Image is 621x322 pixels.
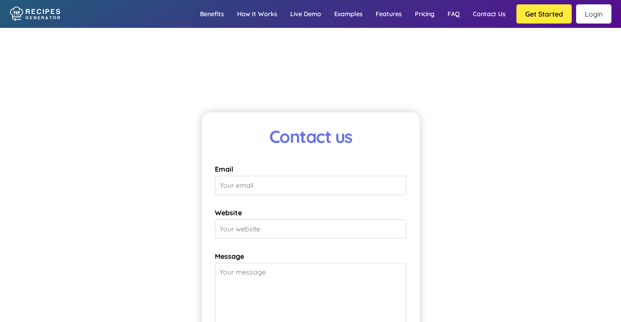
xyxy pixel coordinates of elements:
[516,4,572,24] button: Get Started
[215,252,407,261] span: Message
[441,1,466,27] a: FAQ
[576,4,611,24] a: Login
[231,1,284,27] a: How it works
[328,1,369,27] a: Examples
[284,1,328,27] a: Live demo
[215,208,407,217] span: Website
[215,165,407,173] span: Email
[466,1,512,27] a: Contact us
[215,176,407,195] input: Email
[193,1,231,27] a: Benefits
[215,219,407,239] input: Website
[369,1,408,27] a: Features
[215,125,407,147] h3: Contact us
[408,1,441,27] a: Pricing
